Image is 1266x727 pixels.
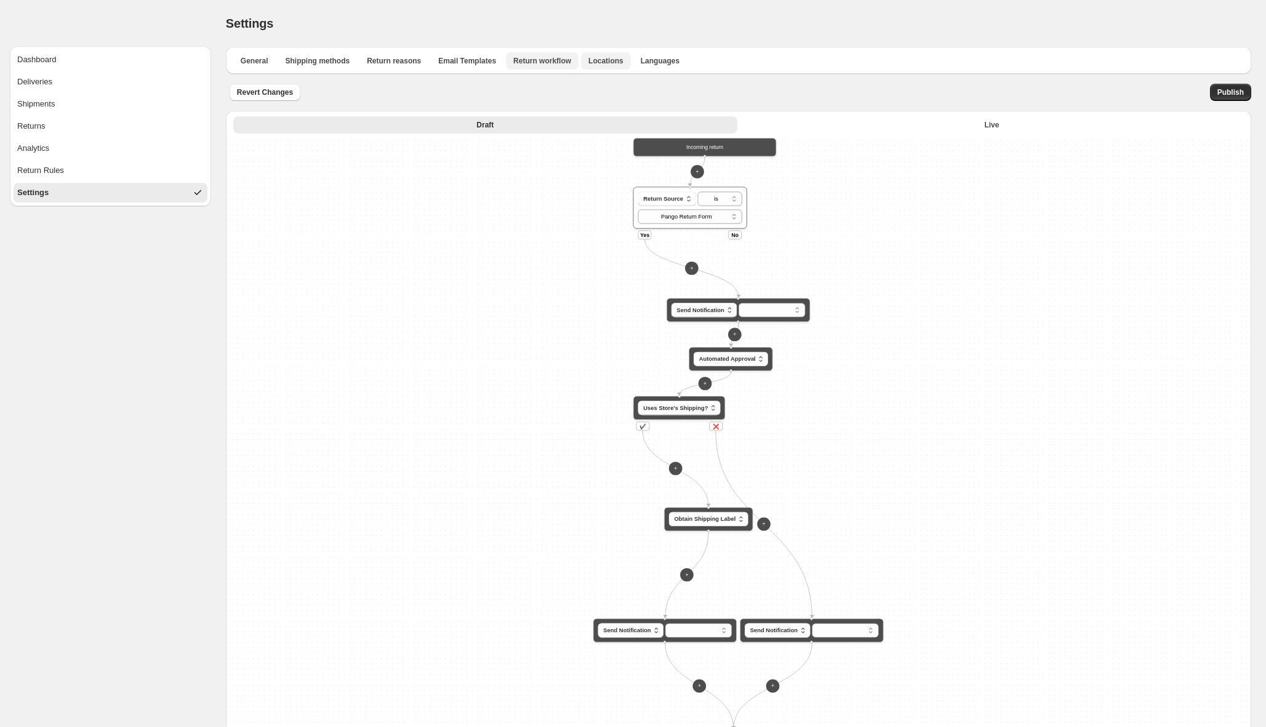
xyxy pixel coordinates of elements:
[513,56,571,66] span: Return workflow
[728,230,742,239] div: No
[641,56,679,66] span: Languages
[757,518,771,531] button: +
[1217,87,1244,97] span: Publish
[633,187,747,229] div: Return SourceYesNo
[638,143,771,151] div: Incoming return
[690,158,705,186] g: Edge from default_start to d5272633-58cd-4015-82c5-367d1b789fd9
[226,17,273,30] span: Settings
[14,161,207,180] button: Return Rules
[643,403,708,412] span: Uses Store's Shipping?
[671,303,737,317] button: Send Notification
[633,396,726,420] div: Uses Store's Shipping?✔️❌
[691,165,704,179] button: +
[633,138,777,156] div: Incoming return
[674,515,735,523] span: Obtain Shipping Label
[230,84,300,101] button: Revert Changes
[17,142,49,155] div: Analytics
[14,183,207,203] button: Settings
[694,352,768,366] button: Automated Approval
[685,262,699,275] button: +
[645,239,739,297] g: Edge from d5272633-58cd-4015-82c5-367d1b789fd9 to 6fd2df84-93dd-4f1e-8157-eb8bf4f093dd
[699,355,756,363] span: Automated Approval
[692,680,706,693] button: +
[593,619,736,643] div: Send Notification
[740,619,883,643] div: Send Notification
[676,305,724,314] span: Send Notification
[679,372,731,395] g: Edge from a2fe92aa-6225-4f60-b16e-df8afc5363b9 to 28638e2d-5b5e-4b27-9533-c7ad4f5b174d
[14,72,207,92] button: Deliveries
[689,347,773,371] div: Automated Approval
[241,56,268,66] span: General
[740,116,1244,134] button: Live version
[17,98,55,110] div: Shipments
[17,54,57,66] div: Dashboard
[745,624,810,638] button: Send Notification
[716,431,812,618] g: Edge from 28638e2d-5b5e-4b27-9533-c7ad4f5b174d to 0d929683-6c1d-483f-94d1-f33ee8cf6c95
[14,50,207,70] button: Dashboard
[17,120,46,132] div: Returns
[17,187,49,199] div: Settings
[286,56,350,66] span: Shipping methods
[750,626,798,635] span: Send Notification
[603,626,651,635] span: Send Notification
[14,116,207,136] button: Returns
[438,56,496,66] span: Email Templates
[17,76,52,88] div: Deliveries
[984,120,999,130] span: Live
[476,120,494,130] span: Draft
[598,624,663,638] button: Send Notification
[664,507,753,531] div: Obtain Shipping Label
[665,532,708,617] g: Edge from 79fbe3b0-4d0d-408d-8c73-691703210708 to 04a3e6b6-7ee0-4d3b-9694-523fb267bc5d
[643,195,683,203] span: Return Source
[588,56,623,66] span: Locations
[669,462,683,475] button: +
[14,94,207,114] button: Shipments
[638,191,695,206] button: Return Source
[17,164,64,177] div: Return Rules
[237,87,293,97] span: Revert Changes
[367,56,421,66] span: Return reasons
[1210,84,1251,101] button: Publish
[680,568,694,582] button: +
[233,116,737,134] button: Draft version
[728,328,742,342] button: +
[638,401,720,415] button: Uses Store's Shipping?
[669,512,748,526] button: Obtain Shipping Label
[699,377,712,390] button: +
[667,298,810,322] div: Send Notification
[643,431,708,507] g: Edge from 28638e2d-5b5e-4b27-9533-c7ad4f5b174d to 79fbe3b0-4d0d-408d-8c73-691703210708
[766,680,780,693] button: +
[14,139,207,158] button: Analytics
